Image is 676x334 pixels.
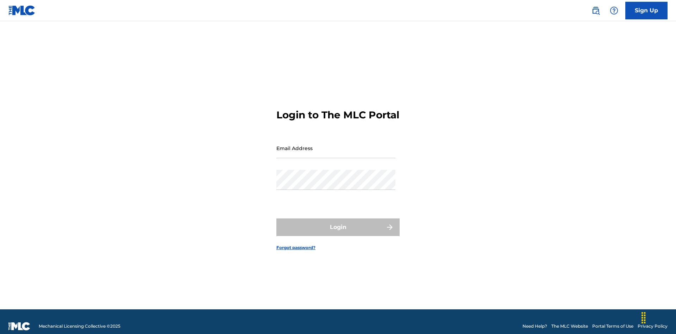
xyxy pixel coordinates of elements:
a: Forgot password? [276,245,315,251]
a: Sign Up [625,2,668,19]
img: logo [8,322,30,330]
img: MLC Logo [8,5,36,16]
a: Privacy Policy [638,323,668,329]
h3: Login to The MLC Portal [276,109,399,121]
div: Help [607,4,621,18]
a: The MLC Website [551,323,588,329]
img: search [591,6,600,15]
a: Portal Terms of Use [592,323,633,329]
div: Drag [638,307,649,328]
a: Need Help? [522,323,547,329]
iframe: Chat Widget [641,300,676,334]
a: Public Search [589,4,603,18]
span: Mechanical Licensing Collective © 2025 [39,323,120,329]
img: help [610,6,618,15]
